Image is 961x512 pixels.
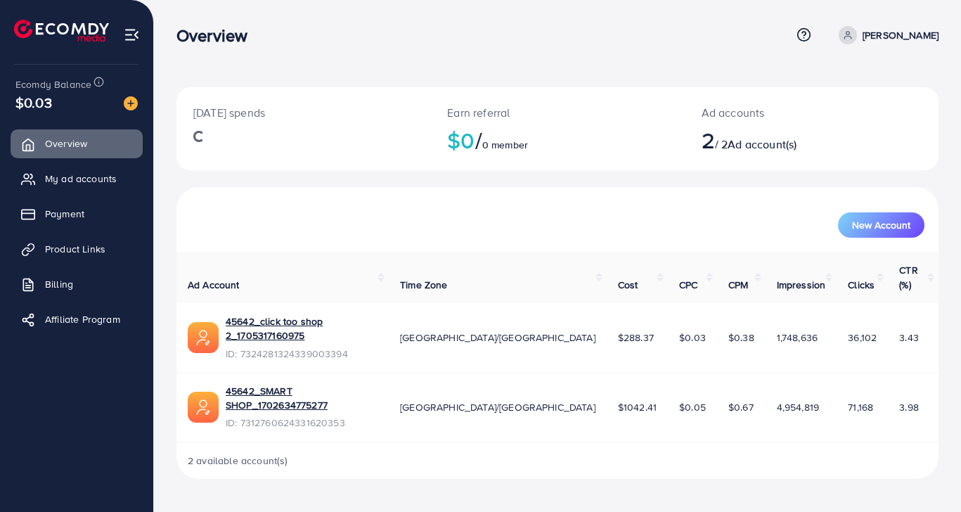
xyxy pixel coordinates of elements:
h2: $0 [447,127,667,153]
span: Ad Account [188,278,240,292]
span: My ad accounts [45,172,117,186]
h2: / 2 [702,127,858,153]
span: $0.67 [728,400,754,414]
a: Billing [11,270,143,298]
span: $0.03 [15,92,52,113]
span: Impression [777,278,826,292]
a: [PERSON_NAME] [833,26,939,44]
span: ID: 7324281324339003394 [226,347,378,361]
span: Cost [618,278,638,292]
span: Overview [45,136,87,151]
img: logo [14,20,109,41]
img: image [124,96,138,110]
img: menu [124,27,140,43]
span: $0.03 [679,331,706,345]
span: 4,954,819 [777,400,819,414]
span: [GEOGRAPHIC_DATA]/[GEOGRAPHIC_DATA] [400,400,595,414]
span: Ecomdy Balance [15,77,91,91]
img: ic-ads-acc.e4c84228.svg [188,392,219,423]
span: / [475,124,482,156]
a: Overview [11,129,143,158]
span: 71,168 [848,400,873,414]
span: New Account [852,220,910,230]
a: My ad accounts [11,165,143,193]
p: [DATE] spends [193,104,413,121]
span: 36,102 [848,331,877,345]
span: 2 available account(s) [188,454,288,468]
button: New Account [838,212,924,238]
h3: Overview [176,25,259,46]
span: 0 member [482,138,528,152]
span: Affiliate Program [45,312,120,326]
span: [GEOGRAPHIC_DATA]/[GEOGRAPHIC_DATA] [400,331,595,345]
a: 45642_click too shop 2_1705317160975 [226,314,378,343]
a: Affiliate Program [11,305,143,333]
p: [PERSON_NAME] [863,27,939,44]
span: Clicks [848,278,875,292]
a: Payment [11,200,143,228]
span: CTR (%) [899,263,917,291]
p: Earn referral [447,104,667,121]
span: ID: 7312760624331620353 [226,416,378,430]
span: $1042.41 [618,400,657,414]
span: 3.98 [899,400,919,414]
span: Ad account(s) [728,136,796,152]
span: $288.37 [618,331,654,345]
span: Time Zone [400,278,447,292]
a: 45642_SMART SHOP_1702634775277 [226,384,378,413]
span: $0.05 [679,400,706,414]
a: Product Links [11,235,143,263]
img: ic-ads-acc.e4c84228.svg [188,322,219,353]
span: $0.38 [728,331,754,345]
span: CPC [679,278,697,292]
p: Ad accounts [702,104,858,121]
span: 2 [702,124,715,156]
span: 3.43 [899,331,919,345]
span: CPM [728,278,748,292]
span: Product Links [45,242,105,256]
span: Billing [45,277,73,291]
span: Payment [45,207,84,221]
span: 1,748,636 [777,331,818,345]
